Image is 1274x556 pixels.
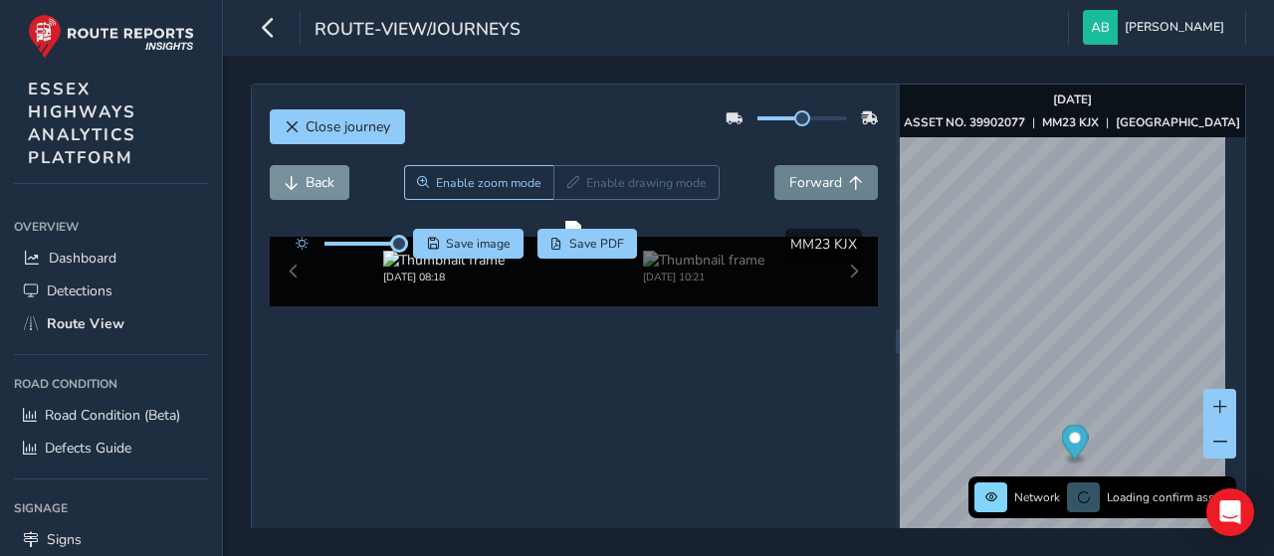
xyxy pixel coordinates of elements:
strong: [DATE] [1053,92,1092,107]
a: Dashboard [14,242,208,275]
div: | | [904,114,1240,130]
span: Enable zoom mode [436,175,541,191]
span: [PERSON_NAME] [1125,10,1224,45]
div: Signage [14,493,208,523]
button: [PERSON_NAME] [1083,10,1231,45]
span: Close journey [306,117,390,136]
img: Thumbnail frame [383,251,505,270]
div: Open Intercom Messenger [1206,488,1254,536]
span: ESSEX HIGHWAYS ANALYTICS PLATFORM [28,78,136,169]
strong: ASSET NO. 39902077 [904,114,1025,130]
span: Defects Guide [45,439,131,458]
span: Dashboard [49,249,116,268]
button: Back [270,165,349,200]
span: Loading confirm assets [1107,489,1230,505]
div: [DATE] 08:18 [383,270,505,284]
strong: [GEOGRAPHIC_DATA] [1116,114,1240,130]
img: diamond-layout [1083,10,1118,45]
span: Save PDF [569,236,624,252]
span: Save image [446,236,511,252]
div: Map marker [1061,425,1088,465]
span: Forward [789,173,842,192]
button: Save [413,229,524,259]
button: Zoom [404,165,554,200]
span: Road Condition (Beta) [45,406,180,425]
div: Overview [14,212,208,242]
span: Back [306,173,334,192]
button: PDF [537,229,638,259]
a: Detections [14,275,208,307]
a: Signs [14,523,208,556]
button: Forward [774,165,878,200]
span: Detections [47,281,112,300]
img: Thumbnail frame [643,251,764,270]
div: Road Condition [14,369,208,399]
a: Defects Guide [14,432,208,464]
a: Road Condition (Beta) [14,399,208,432]
a: Route View [14,307,208,340]
img: rr logo [28,14,194,59]
span: Signs [47,530,82,549]
div: [DATE] 10:21 [643,270,764,284]
button: Close journey [270,109,405,144]
span: MM23 KJX [790,235,857,254]
span: Network [1014,489,1060,505]
span: Route View [47,314,124,333]
span: route-view/journeys [315,17,521,45]
strong: MM23 KJX [1042,114,1099,130]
